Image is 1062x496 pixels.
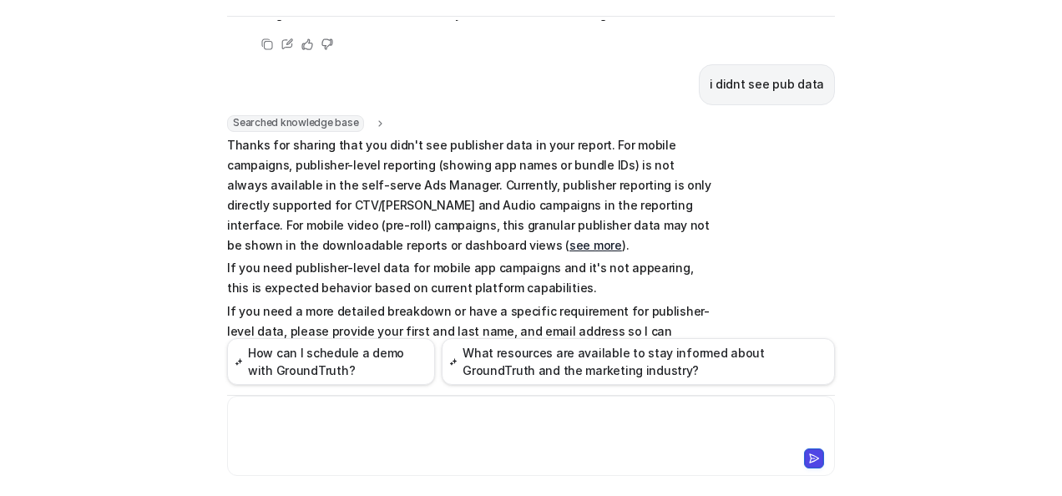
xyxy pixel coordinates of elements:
button: How can I schedule a demo with GroundTruth? [227,338,435,385]
a: see more [569,238,622,252]
p: i didnt see pub data [710,74,824,94]
p: If you need a more detailed breakdown or have a specific requirement for publisher-level data, pl... [227,301,716,382]
p: If you need publisher-level data for mobile app campaigns and it's not appearing, this is expecte... [227,258,716,298]
span: Searched knowledge base [227,115,364,132]
p: Thanks for sharing that you didn't see publisher data in your report. For mobile campaigns, publi... [227,135,716,256]
button: What resources are available to stay informed about GroundTruth and the marketing industry? [442,338,835,385]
